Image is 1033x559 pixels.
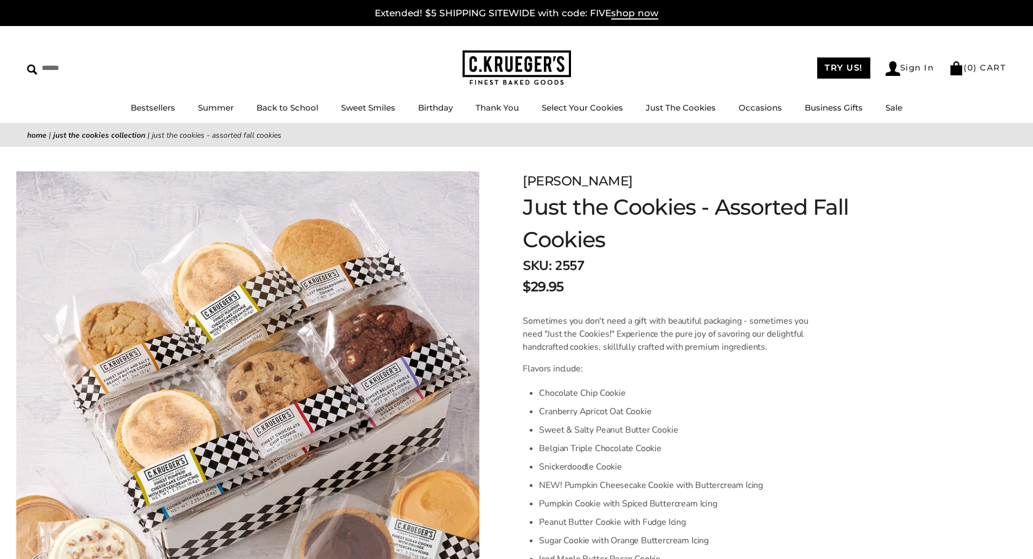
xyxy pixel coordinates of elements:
span: 0 [967,62,974,73]
li: NEW! Pumpkin Cheesecake Cookie with Buttercream Icing [539,476,819,494]
a: Just The Cookies [646,102,716,113]
a: (0) CART [949,62,1006,73]
span: | [49,130,51,140]
li: Sweet & Salty Peanut Butter Cookie [539,421,819,439]
a: Thank You [476,102,519,113]
span: 2557 [555,257,584,274]
a: Business Gifts [805,102,863,113]
img: Search [27,65,37,75]
div: [PERSON_NAME] [523,171,869,191]
a: Extended! $5 SHIPPING SITEWIDE with code: FIVEshop now [375,8,658,20]
strong: SKU: [523,257,551,274]
img: Bag [949,61,964,75]
a: Birthday [418,102,453,113]
a: Back to School [256,102,318,113]
a: Sign In [886,61,934,76]
a: Bestsellers [131,102,175,113]
li: Sugar Cookie with Orange Buttercream Icing [539,531,819,550]
span: Just the Cookies - Assorted Fall Cookies [152,130,281,140]
li: Peanut Butter Cookie with Fudge Icing [539,513,819,531]
a: TRY US! [817,57,870,79]
img: Account [886,61,900,76]
a: Occasions [739,102,782,113]
a: Select Your Cookies [542,102,623,113]
span: | [147,130,150,140]
span: $29.95 [523,277,563,297]
h1: Just the Cookies - Assorted Fall Cookies [523,191,869,256]
a: Sale [886,102,902,113]
a: Summer [198,102,234,113]
input: Search [27,60,156,76]
li: Pumpkin Cookie with Spiced Buttercream Icing [539,494,819,513]
span: shop now [611,8,658,20]
nav: breadcrumbs [27,129,1006,142]
img: C.KRUEGER'S [463,50,571,86]
li: Cranberry Apricot Oat Cookie [539,402,819,421]
a: Home [27,130,47,140]
a: Sweet Smiles [341,102,395,113]
li: Belgian Triple Chocolate Cookie [539,439,819,458]
a: Just the Cookies Collection [53,130,145,140]
li: Snickerdoodle Cookie [539,458,819,476]
li: Chocolate Chip Cookie [539,384,819,402]
p: Flavors include: [523,362,819,375]
p: Sometimes you don't need a gift with beautiful packaging - sometimes you need "Just the Cookies!"... [523,314,819,354]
